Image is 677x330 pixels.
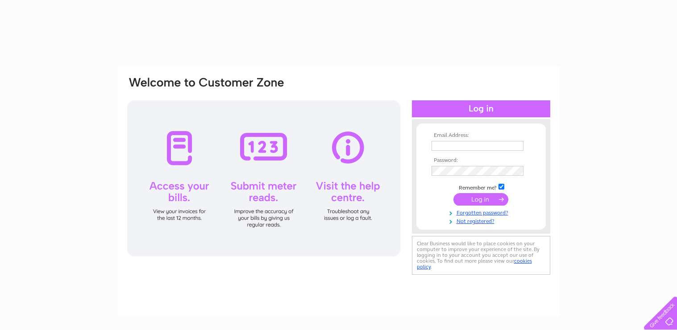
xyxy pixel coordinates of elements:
[429,182,533,191] td: Remember me?
[417,258,532,270] a: cookies policy
[412,236,550,275] div: Clear Business would like to place cookies on your computer to improve your experience of the sit...
[432,208,533,216] a: Forgotten password?
[432,216,533,225] a: Not registered?
[429,132,533,139] th: Email Address:
[453,193,508,206] input: Submit
[429,157,533,164] th: Password:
